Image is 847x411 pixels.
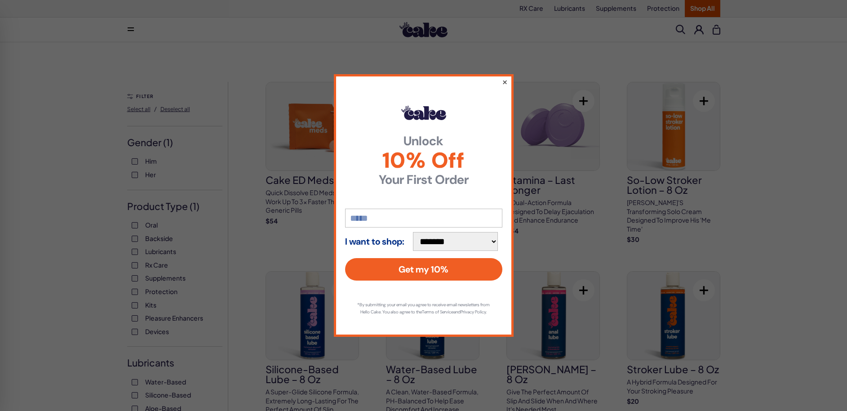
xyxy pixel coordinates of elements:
[345,174,502,186] strong: Your First Order
[501,76,507,87] button: ×
[345,237,404,246] strong: I want to shop:
[345,258,502,281] button: Get my 10%
[345,150,502,171] span: 10% Off
[401,106,446,120] img: Hello Cake
[422,309,453,315] a: Terms of Service
[345,135,502,147] strong: Unlock
[354,301,493,316] p: *By submitting your email you agree to receive email newsletters from Hello Cake. You also agree ...
[461,309,486,315] a: Privacy Policy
